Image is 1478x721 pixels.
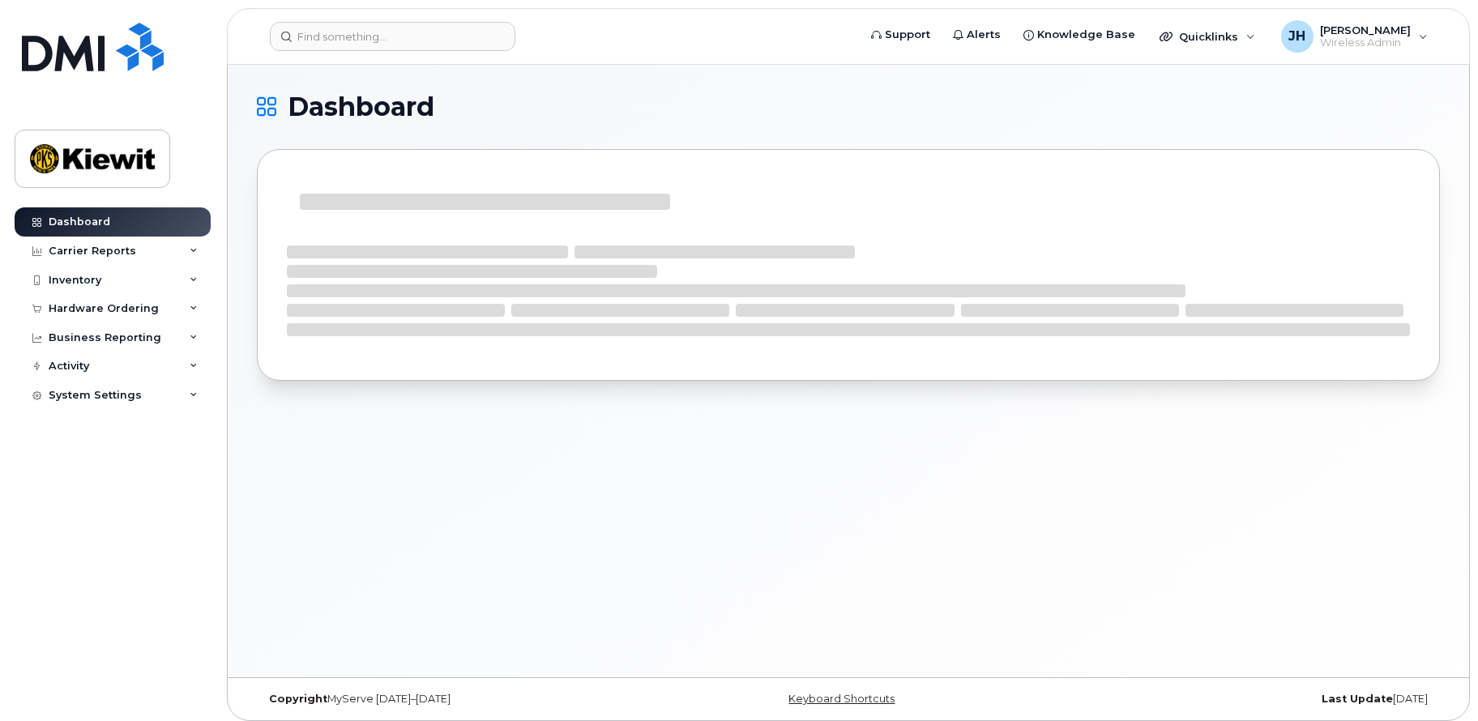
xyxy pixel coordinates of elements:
[1045,693,1440,706] div: [DATE]
[257,693,651,706] div: MyServe [DATE]–[DATE]
[1322,693,1393,705] strong: Last Update
[288,95,434,119] span: Dashboard
[788,693,895,705] a: Keyboard Shortcuts
[269,693,327,705] strong: Copyright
